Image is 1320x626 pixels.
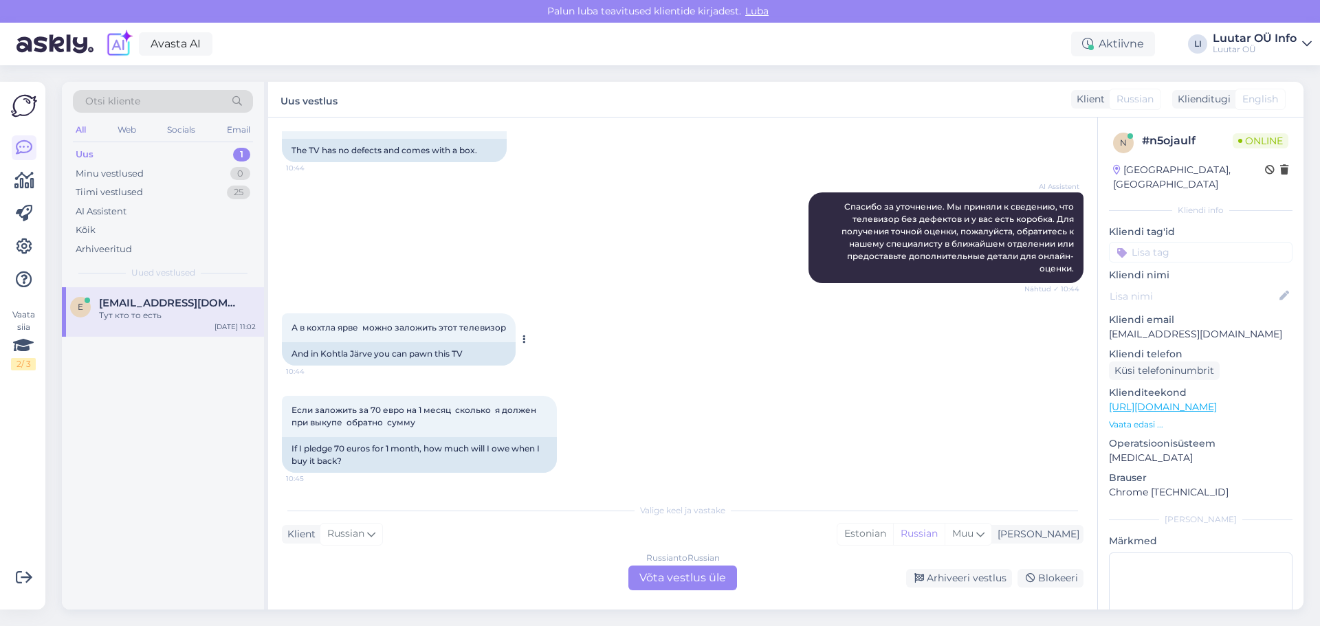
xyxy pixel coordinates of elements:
[1233,133,1288,148] span: Online
[282,504,1083,517] div: Valige keel ja vastake
[1188,34,1207,54] div: LI
[1109,436,1292,451] p: Operatsioonisüsteem
[1242,92,1278,107] span: English
[76,167,144,181] div: Minu vestlused
[11,309,36,370] div: Vaata siia
[1109,513,1292,526] div: [PERSON_NAME]
[1071,32,1155,56] div: Aktiivne
[1109,242,1292,262] input: Lisa tag
[1109,204,1292,216] div: Kliendi info
[952,527,973,539] span: Muu
[1109,361,1220,380] div: Küsi telefoninumbrit
[1142,133,1233,149] div: # n5ojaulf
[837,524,893,544] div: Estonian
[841,201,1076,273] span: Спасибо за уточнение. Мы приняли к сведению, что телевизор без дефектов и у вас есть коробка. Для...
[1110,289,1277,304] input: Lisa nimi
[1109,451,1292,465] p: [MEDICAL_DATA]
[992,527,1079,541] div: [PERSON_NAME]
[1109,385,1292,400] p: Klienditeekond
[628,566,737,590] div: Võta vestlus üle
[76,205,126,219] div: AI Assistent
[11,93,37,119] img: Askly Logo
[282,437,557,473] div: If I pledge 70 euros for 1 month, how much will I owe when I buy it back?
[1071,92,1105,107] div: Klient
[11,358,36,370] div: 2 / 3
[282,139,507,162] div: The TV has no defects and comes with a box.
[224,121,253,139] div: Email
[76,186,143,199] div: Tiimi vestlused
[1109,225,1292,239] p: Kliendi tag'id
[1109,534,1292,548] p: Märkmed
[164,121,198,139] div: Socials
[1109,401,1217,413] a: [URL][DOMAIN_NAME]
[76,148,93,161] div: Uus
[646,552,720,564] div: Russian to Russian
[99,309,256,322] div: Тут кто то есть
[1109,327,1292,342] p: [EMAIL_ADDRESS][DOMAIN_NAME]
[1109,268,1292,282] p: Kliendi nimi
[893,524,945,544] div: Russian
[1116,92,1154,107] span: Russian
[1024,284,1079,294] span: Nähtud ✓ 10:44
[1109,313,1292,327] p: Kliendi email
[1213,33,1312,55] a: Luutar OÜ InfoLuutar OÜ
[286,366,338,377] span: 10:44
[85,94,140,109] span: Otsi kliente
[1213,33,1297,44] div: Luutar OÜ Info
[1109,485,1292,500] p: Chrome [TECHNICAL_ID]
[280,90,338,109] label: Uus vestlus
[291,405,540,427] span: Если заложить за 70 евро на 1 месяц сколько я должен при выкупе обратно сумму
[291,322,506,333] span: А в кохтла ярве можно заложить этот телевизор
[214,322,256,332] div: [DATE] 11:02
[230,167,250,181] div: 0
[131,267,195,279] span: Uued vestlused
[78,302,83,312] span: e
[1213,44,1297,55] div: Luutar OÜ
[1109,347,1292,361] p: Kliendi telefon
[233,148,250,161] div: 1
[1017,569,1083,588] div: Blokeeri
[1028,181,1079,192] span: AI Assistent
[282,527,316,541] div: Klient
[906,569,1012,588] div: Arhiveeri vestlus
[286,473,338,484] span: 10:45
[76,223,96,237] div: Kõik
[741,5,773,17] span: Luba
[227,186,250,199] div: 25
[1109,418,1292,431] p: Vaata edasi ...
[104,30,133,58] img: explore-ai
[1109,471,1292,485] p: Brauser
[1113,163,1265,192] div: [GEOGRAPHIC_DATA], [GEOGRAPHIC_DATA]
[99,297,242,309] span: eduardkiuru41@gmail.com
[1172,92,1231,107] div: Klienditugi
[73,121,89,139] div: All
[139,32,212,56] a: Avasta AI
[76,243,132,256] div: Arhiveeritud
[282,342,516,366] div: And in Kohtla Järve you can pawn this TV
[327,526,364,541] span: Russian
[286,163,338,173] span: 10:44
[1120,137,1127,148] span: n
[115,121,139,139] div: Web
